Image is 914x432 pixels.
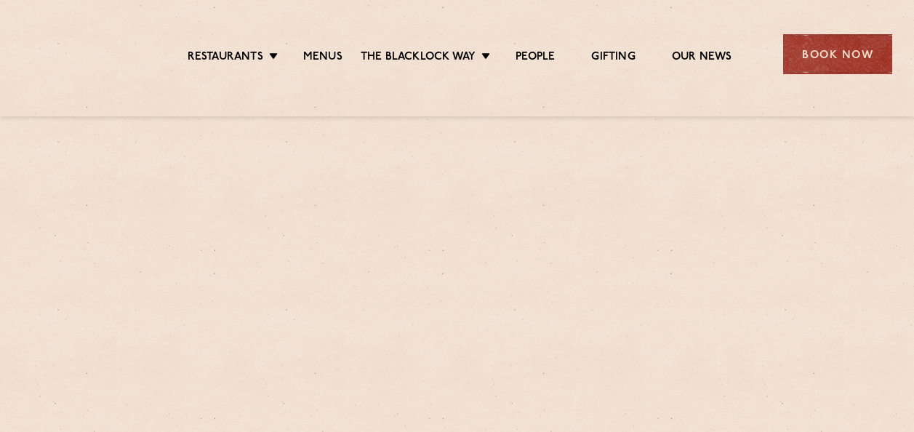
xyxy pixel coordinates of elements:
[516,50,555,66] a: People
[361,50,476,66] a: The Blacklock Way
[591,50,635,66] a: Gifting
[672,50,732,66] a: Our News
[188,50,263,66] a: Restaurants
[303,50,342,66] a: Menus
[22,14,143,95] img: svg%3E
[783,34,892,74] div: Book Now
